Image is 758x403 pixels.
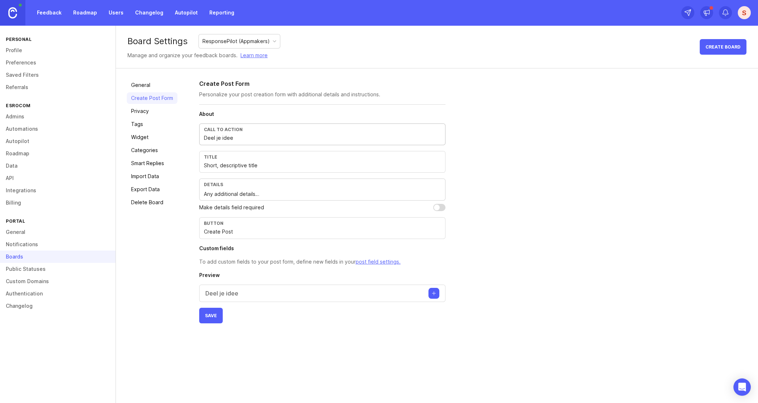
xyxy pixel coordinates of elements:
[104,6,128,19] a: Users
[127,51,268,59] div: Manage and organize your feedback boards.
[204,190,441,198] textarea: Any additional details…
[199,110,445,118] h4: About
[204,154,441,160] div: Title
[199,91,445,98] p: Personalize your post creation form with additional details and instructions.
[127,131,177,143] a: Widget
[131,6,168,19] a: Changelog
[204,182,441,187] div: Details
[69,6,101,19] a: Roadmap
[428,288,439,299] button: Create post
[700,39,746,55] button: Create Board
[199,308,223,323] button: Save
[705,44,741,50] span: Create Board
[356,259,401,265] a: post field settings.
[205,313,217,318] span: Save
[738,6,751,19] button: S
[127,37,188,46] div: Board Settings
[127,171,177,182] a: Import Data
[240,51,268,59] a: Learn more
[127,105,177,117] a: Privacy
[199,272,445,279] h4: Preview
[127,118,177,130] a: Tags
[127,79,177,91] a: General
[33,6,66,19] a: Feedback
[8,7,17,18] img: Canny Home
[204,221,441,226] div: Button
[199,203,264,211] p: Make details field required
[127,184,177,195] a: Export Data
[127,158,177,169] a: Smart Replies
[204,127,441,132] div: Call to action
[127,197,177,208] a: Delete Board
[199,258,445,266] p: To add custom fields to your post form, define new fields in your
[199,245,445,252] h4: Custom fields
[733,378,751,396] div: Open Intercom Messenger
[171,6,202,19] a: Autopilot
[127,92,177,104] a: Create Post Form
[127,144,177,156] a: Categories
[205,6,239,19] a: Reporting
[199,79,445,88] h2: Create Post Form
[205,289,238,298] p: Deel je idee
[202,37,270,45] div: ResponsePilot (Appmakers)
